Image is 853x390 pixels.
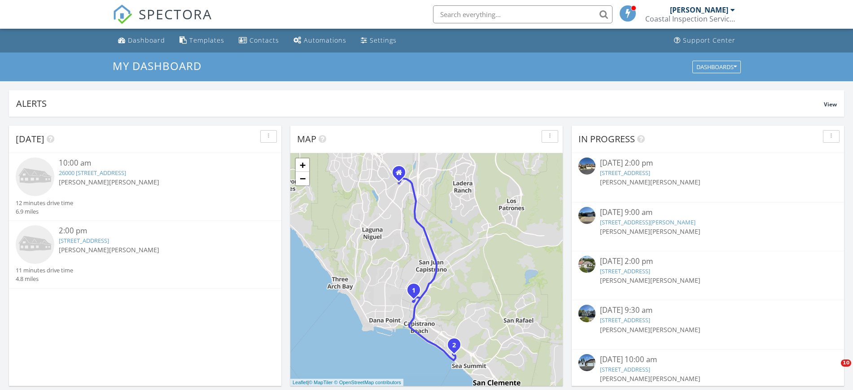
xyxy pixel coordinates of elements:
div: [DATE] 2:00 pm [600,256,816,267]
span: [PERSON_NAME] [600,227,650,236]
a: 26000 [STREET_ADDRESS] [59,169,126,177]
button: Dashboards [692,61,741,73]
span: [PERSON_NAME] [600,374,650,383]
input: Search everything... [433,5,612,23]
a: [DATE] 2:00 pm [STREET_ADDRESS] [PERSON_NAME][PERSON_NAME] [578,158,837,197]
div: Support Center [683,36,735,44]
span: [PERSON_NAME] [59,245,109,254]
img: image_processing2025091782r5pr34.jpeg [578,207,595,224]
div: 143 Monte Vista # 23, San Clemente, CA 92672 [454,345,459,350]
i: 1 [412,288,416,294]
span: In Progress [578,133,635,145]
a: [STREET_ADDRESS] [59,237,109,245]
a: [STREET_ADDRESS] [600,169,650,177]
div: [DATE] 10:00 am [600,354,816,365]
div: 10:00 am [59,158,253,169]
div: 11 minutes drive time [16,266,73,275]
a: 10:00 am 26000 [STREET_ADDRESS] [PERSON_NAME][PERSON_NAME] 12 minutes drive time 6.9 miles [16,158,275,216]
div: [DATE] 9:30 am [600,305,816,316]
a: [STREET_ADDRESS][PERSON_NAME] [600,218,696,226]
img: house-placeholder-square-ca63347ab8c70e15b013bc22427d3df0f7f082c62ce06d78aee8ec4e70df452f.jpg [16,158,54,196]
div: Dashboard [128,36,165,44]
img: image_processing20250919811bkwnb.jpeg [578,256,595,273]
a: [DATE] 9:30 am [STREET_ADDRESS] [PERSON_NAME][PERSON_NAME] [578,305,837,344]
div: [DATE] 9:00 am [600,207,816,218]
div: 12 minutes drive time [16,199,73,207]
span: [DATE] [16,133,44,145]
iframe: Intercom live chat [822,359,844,381]
a: Dashboard [114,32,169,49]
img: house-placeholder-square-ca63347ab8c70e15b013bc22427d3df0f7f082c62ce06d78aee8ec4e70df452f.jpg [16,225,54,264]
a: © OpenStreetMap contributors [334,380,401,385]
a: Automations (Basic) [290,32,350,49]
a: Support Center [670,32,739,49]
a: [STREET_ADDRESS] [600,365,650,373]
div: Coastal Inspection Services [645,14,735,23]
a: © MapTiler [309,380,333,385]
span: [PERSON_NAME] [109,178,159,186]
span: View [824,101,837,108]
div: Alerts [16,97,824,110]
span: [PERSON_NAME] [59,178,109,186]
img: image_processing2025092188kfra7r.jpeg [578,305,595,322]
span: [PERSON_NAME] [600,178,650,186]
a: Leaflet [293,380,307,385]
span: SPECTORA [139,4,212,23]
img: image_processing2025092291cgqvsk.jpeg [578,354,595,371]
a: Contacts [235,32,283,49]
div: 4.8 miles [16,275,73,283]
div: 2:00 pm [59,225,253,237]
a: [STREET_ADDRESS] [600,267,650,275]
span: My Dashboard [113,58,201,73]
div: [PERSON_NAME] [670,5,728,14]
div: 26000 Avenida Aeropuerto Spc 148, San Juan Capistrano, CA 92675 [414,290,419,295]
div: Settings [370,36,397,44]
i: 2 [452,342,456,349]
span: [PERSON_NAME] [650,227,700,236]
div: Contacts [249,36,279,44]
span: Map [297,133,316,145]
a: Zoom in [296,158,309,172]
span: [PERSON_NAME] [600,325,650,334]
div: 6.9 miles [16,207,73,216]
div: 28241 Crown Valley Pkwy., Ste. F432, LAGUNA NIGUEL CA 92677 [399,172,404,178]
a: [STREET_ADDRESS] [600,316,650,324]
span: [PERSON_NAME] [650,276,700,285]
span: [PERSON_NAME] [650,374,700,383]
div: [DATE] 2:00 pm [600,158,816,169]
span: [PERSON_NAME] [109,245,159,254]
span: 10 [841,359,851,367]
img: image_processing2025091579ha68rn.jpeg [578,158,595,175]
a: Zoom out [296,172,309,185]
span: [PERSON_NAME] [600,276,650,285]
a: [DATE] 2:00 pm [STREET_ADDRESS] [PERSON_NAME][PERSON_NAME] [578,256,837,295]
a: 2:00 pm [STREET_ADDRESS] [PERSON_NAME][PERSON_NAME] 11 minutes drive time 4.8 miles [16,225,275,284]
span: [PERSON_NAME] [650,178,700,186]
a: SPECTORA [113,12,212,31]
div: Templates [189,36,224,44]
div: Automations [304,36,346,44]
span: [PERSON_NAME] [650,325,700,334]
div: Dashboards [696,64,737,70]
div: | [290,379,403,386]
img: The Best Home Inspection Software - Spectora [113,4,132,24]
a: [DATE] 9:00 am [STREET_ADDRESS][PERSON_NAME] [PERSON_NAME][PERSON_NAME] [578,207,837,246]
a: Templates [176,32,228,49]
a: Settings [357,32,400,49]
